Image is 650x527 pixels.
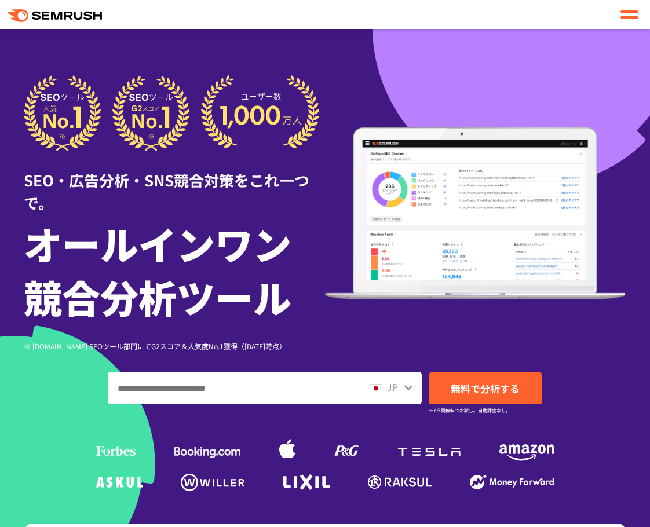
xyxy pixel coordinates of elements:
span: 無料で分析する [451,381,520,396]
span: JP [387,380,398,394]
input: ドメイン、キーワードまたはURLを入力してください [108,372,359,404]
small: ※7日間無料でお試し。自動課金なし。 [429,405,510,416]
div: SEO・広告分析・SNS競合対策をこれ一つで。 [24,151,325,214]
div: ※ [DOMAIN_NAME] SEOツール部門にてG2スコア＆人気度No.1獲得（[DATE]時点） [24,341,325,352]
a: 無料で分析する [429,372,542,404]
h1: オールインワン 競合分析ツール [24,217,325,323]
